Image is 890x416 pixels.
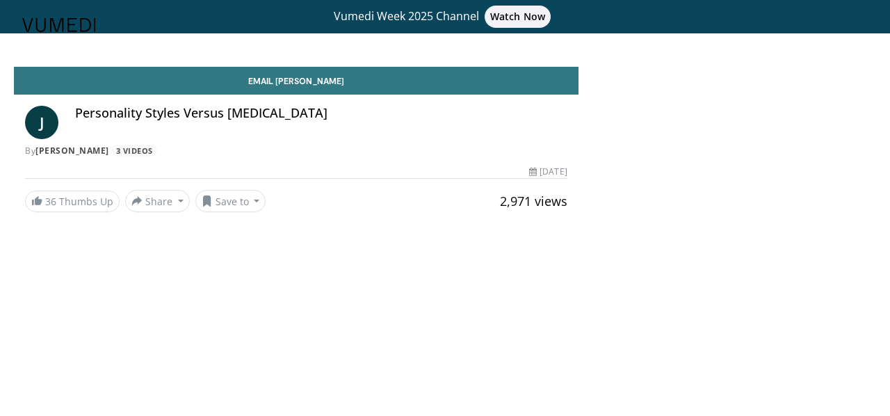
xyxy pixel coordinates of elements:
[529,166,567,178] div: [DATE]
[14,67,578,95] a: Email [PERSON_NAME]
[25,145,567,157] div: By
[25,106,58,139] a: J
[111,145,157,157] a: 3 Videos
[35,145,109,157] a: [PERSON_NAME]
[75,106,567,121] h4: Personality Styles Versus [MEDICAL_DATA]
[22,18,96,32] img: VuMedi Logo
[195,190,266,212] button: Save to
[25,191,120,212] a: 36 Thumbs Up
[45,195,56,208] span: 36
[500,193,567,209] span: 2,971 views
[125,190,190,212] button: Share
